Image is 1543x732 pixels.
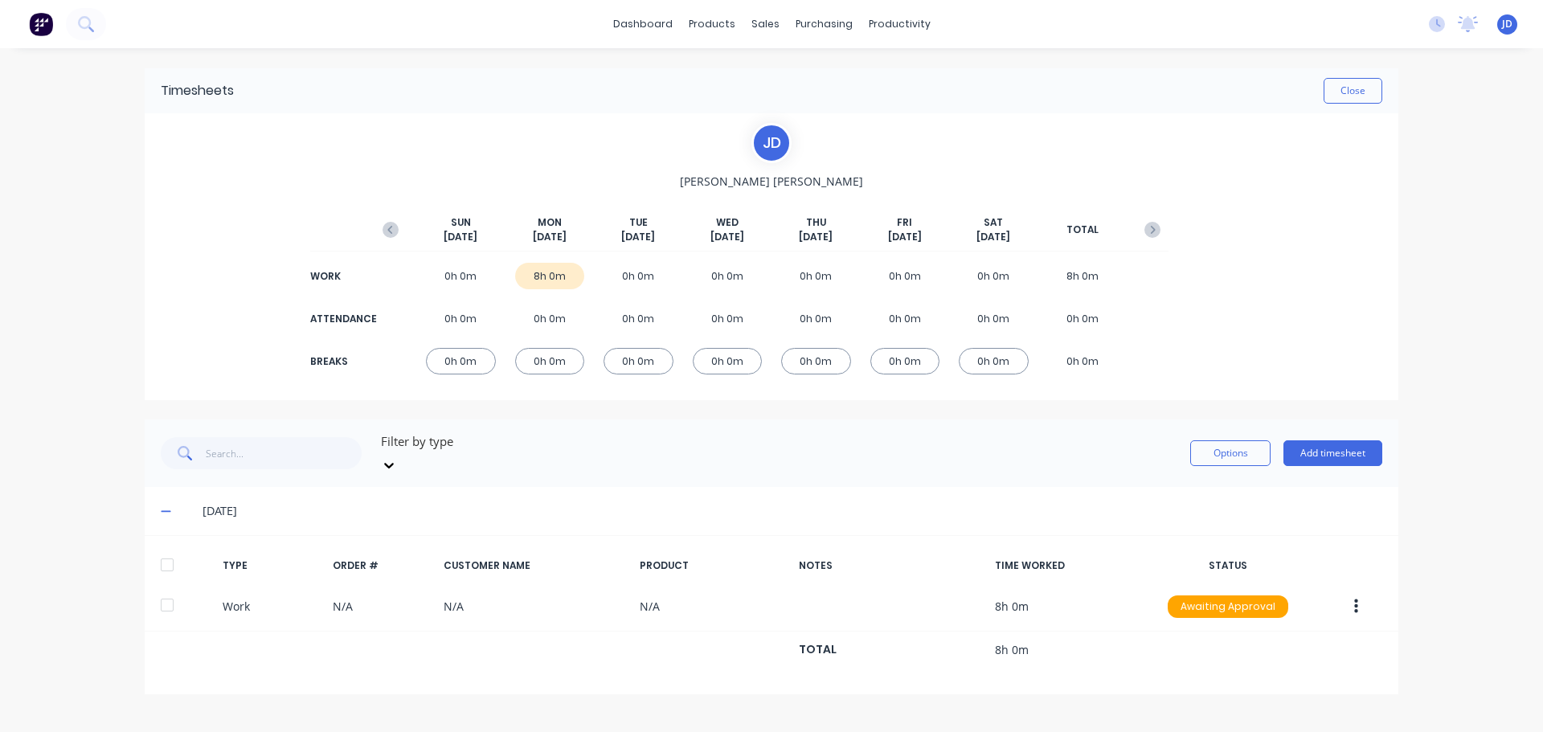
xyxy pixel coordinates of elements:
div: STATUS [1155,558,1301,573]
div: 0h 0m [1048,348,1118,374]
span: SAT [984,215,1003,230]
div: 0h 0m [426,305,496,332]
div: 0h 0m [515,305,585,332]
div: 0h 0m [604,263,673,289]
span: SUN [451,215,471,230]
div: PRODUCT [640,558,786,573]
div: sales [743,12,788,36]
div: 0h 0m [604,348,673,374]
div: [DATE] [203,502,1382,520]
div: WORK [310,269,374,284]
div: 0h 0m [781,305,851,332]
div: TYPE [223,558,321,573]
div: 0h 0m [959,348,1029,374]
span: [DATE] [533,230,567,244]
div: 0h 0m [1048,305,1118,332]
span: [DATE] [444,230,477,244]
span: TUE [629,215,648,230]
div: 0h 0m [781,263,851,289]
span: [DATE] [976,230,1010,244]
span: [DATE] [621,230,655,244]
div: J D [751,123,792,163]
div: 8h 0m [1048,263,1118,289]
div: 0h 0m [870,305,940,332]
div: products [681,12,743,36]
div: 0h 0m [693,348,763,374]
div: ATTENDANCE [310,312,374,326]
button: Close [1324,78,1382,104]
span: WED [716,215,739,230]
div: BREAKS [310,354,374,369]
img: Factory [29,12,53,36]
div: 0h 0m [693,263,763,289]
span: [DATE] [888,230,922,244]
div: 0h 0m [426,348,496,374]
div: 0h 0m [426,263,496,289]
span: [DATE] [710,230,744,244]
div: 0h 0m [959,305,1029,332]
div: 0h 0m [515,348,585,374]
div: 0h 0m [781,348,851,374]
div: Awaiting Approval [1168,595,1288,618]
div: ORDER # [333,558,431,573]
button: Options [1190,440,1271,466]
a: dashboard [605,12,681,36]
div: 0h 0m [870,263,940,289]
div: 0h 0m [959,263,1029,289]
button: Add timesheet [1283,440,1382,466]
div: Timesheets [161,81,234,100]
div: productivity [861,12,939,36]
span: [PERSON_NAME] [PERSON_NAME] [680,173,863,190]
span: FRI [897,215,912,230]
div: 8h 0m [515,263,585,289]
span: [DATE] [799,230,833,244]
div: 0h 0m [870,348,940,374]
span: THU [806,215,826,230]
div: TIME WORKED [995,558,1141,573]
span: MON [538,215,562,230]
div: CUSTOMER NAME [444,558,627,573]
input: Search... [206,437,362,469]
span: JD [1502,17,1512,31]
div: purchasing [788,12,861,36]
span: TOTAL [1066,223,1099,237]
div: 0h 0m [693,305,763,332]
div: 0h 0m [604,305,673,332]
div: NOTES [799,558,982,573]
